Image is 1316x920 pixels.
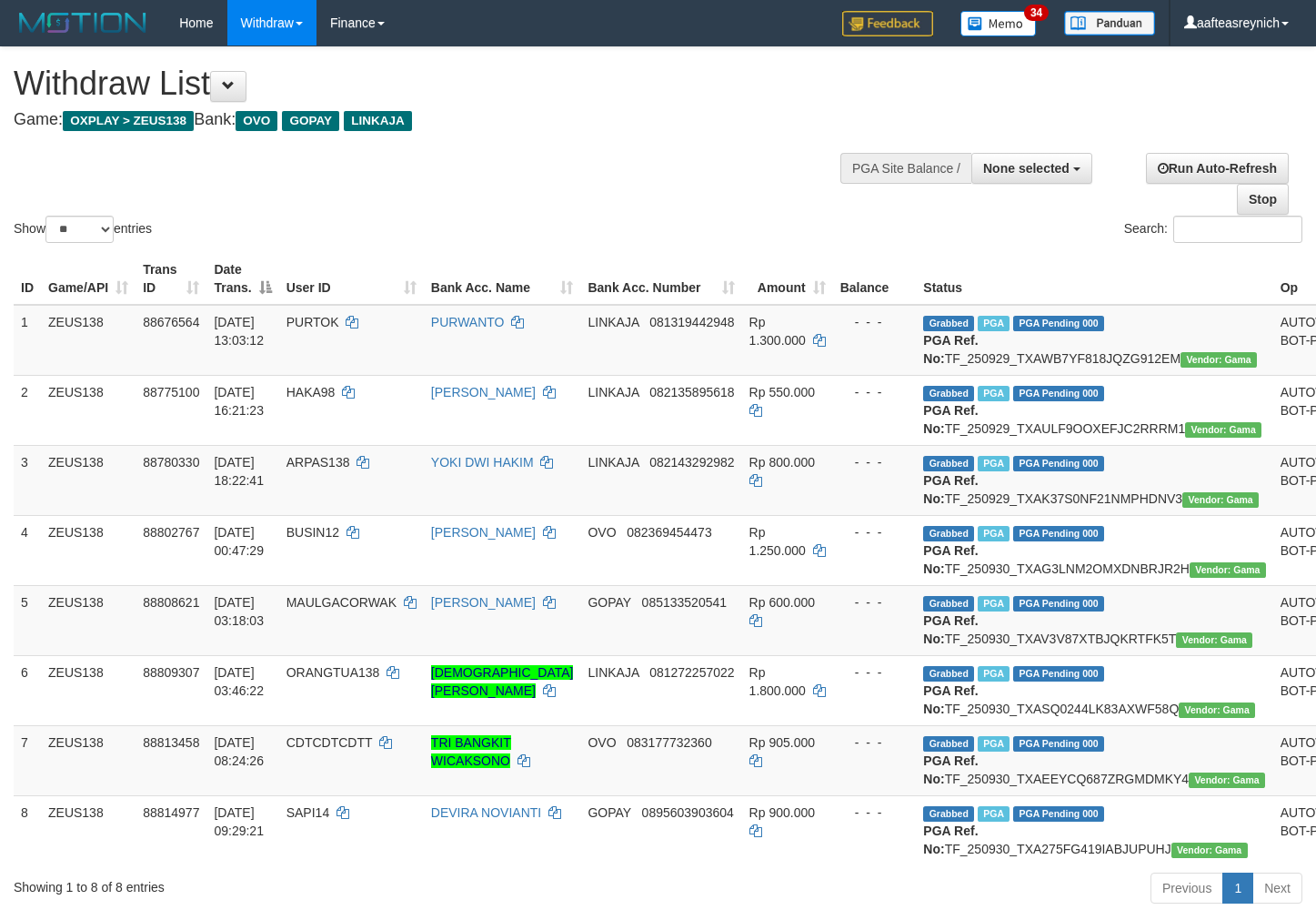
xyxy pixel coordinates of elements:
span: Copy 081319442948 to clipboard [649,315,734,329]
td: 3 [14,445,41,515]
span: Rp 550.000 [749,385,815,399]
td: 8 [14,795,41,865]
span: SAPI14 [286,805,329,820]
span: Vendor URL: https://trx31.1velocity.biz [1180,352,1257,368]
td: TF_250930_TXAEEYCQ687ZRGMDMKY4 [916,725,1272,795]
span: Grabbed [923,596,974,612]
b: PGA Ref. No: [923,613,978,646]
span: CDTCDTCDTT [286,735,373,750]
span: Vendor URL: https://trx31.1velocity.biz [1189,773,1265,788]
td: TF_250930_TXASQ0244LK83AXWF58Q [916,655,1272,725]
span: OXPLAY > ZEUS138 [63,111,194,131]
span: Copy 083177732360 to clipboard [627,735,711,750]
span: PGA Pending [1013,386,1104,401]
td: 5 [14,585,41,655]
td: TF_250929_TXAK37S0NF21NMPHDNV3 [916,445,1272,515]
span: 34 [1024,5,1049,21]
span: Vendor URL: https://trx31.1velocity.biz [1182,492,1259,508]
span: [DATE] 08:24:26 [214,735,264,768]
td: 1 [14,305,41,376]
span: PURTOK [286,315,339,329]
th: Amount: activate to sort column ascending [742,253,833,305]
div: - - - [840,523,909,541]
th: Bank Acc. Number: activate to sort column ascending [580,253,741,305]
span: [DATE] 16:21:23 [214,385,264,418]
span: [DATE] 09:29:21 [214,805,264,838]
span: OVO [588,525,616,540]
span: Grabbed [923,386,974,401]
span: [DATE] 03:18:03 [214,595,264,628]
span: Grabbed [923,736,974,752]
div: - - - [840,663,909,682]
span: Marked by aafsreyleap [978,596,1010,612]
th: Game/API: activate to sort column ascending [41,253,136,305]
div: PGA Site Balance / [840,153,971,184]
a: PURWANTO [431,315,505,329]
a: [PERSON_NAME] [431,385,536,399]
span: GOPAY [588,805,630,820]
b: PGA Ref. No: [923,543,978,576]
span: OVO [236,111,277,131]
a: [PERSON_NAME] [431,525,536,540]
span: [DATE] 03:46:22 [214,665,264,698]
div: - - - [840,733,909,752]
a: 1 [1222,873,1253,904]
span: Grabbed [923,666,974,682]
td: ZEUS138 [41,725,136,795]
a: Previous [1150,873,1223,904]
td: 6 [14,655,41,725]
span: 88780330 [143,455,199,470]
span: PGA Pending [1013,456,1104,471]
span: PGA Pending [1013,596,1104,612]
td: TF_250930_TXA275FG419IABJUPUHJ [916,795,1272,865]
img: panduan.png [1064,11,1155,35]
span: BUSIN12 [286,525,339,540]
span: LINKAJA [344,111,412,131]
span: Vendor URL: https://trx31.1velocity.biz [1176,632,1252,648]
td: ZEUS138 [41,375,136,445]
b: PGA Ref. No: [923,473,978,506]
span: PGA Pending [1013,666,1104,682]
span: Marked by aafnoeunsreypich [978,456,1010,471]
span: LINKAJA [588,315,638,329]
span: None selected [983,161,1070,176]
span: Copy 082369454473 to clipboard [627,525,711,540]
h4: Game: Bank: [14,111,859,129]
div: - - - [840,383,909,401]
span: OVO [588,735,616,750]
a: [PERSON_NAME] [431,595,536,610]
span: Marked by aafsreyleap [978,736,1010,752]
span: Rp 1.250.000 [749,525,806,558]
span: Vendor URL: https://trx31.1velocity.biz [1185,422,1261,438]
input: Search: [1173,216,1302,243]
th: Bank Acc. Name: activate to sort column ascending [424,253,581,305]
span: LINKAJA [588,455,638,470]
span: PGA Pending [1013,526,1104,541]
td: TF_250930_TXAV3V87XTBJQKRTFK5T [916,585,1272,655]
div: - - - [840,804,909,822]
span: Vendor URL: https://trx31.1velocity.biz [1171,843,1248,858]
div: - - - [840,313,909,331]
span: PGA Pending [1013,806,1104,822]
div: - - - [840,593,909,612]
span: Grabbed [923,316,974,331]
td: 7 [14,725,41,795]
td: ZEUS138 [41,445,136,515]
span: LINKAJA [588,665,638,680]
th: Status [916,253,1272,305]
img: MOTION_logo.png [14,9,152,36]
span: 88809307 [143,665,199,680]
b: PGA Ref. No: [923,333,978,366]
span: PGA Pending [1013,736,1104,752]
span: Marked by aafsreyleap [978,666,1010,682]
button: None selected [971,153,1092,184]
span: 88808621 [143,595,199,610]
span: Rp 905.000 [749,735,815,750]
label: Show entries [14,216,152,243]
div: - - - [840,453,909,471]
a: Run Auto-Refresh [1146,153,1289,184]
span: Rp 1.300.000 [749,315,806,348]
span: 88802767 [143,525,199,540]
span: 88676564 [143,315,199,329]
td: TF_250929_TXAULF9OOXEFJC2RRRM1 [916,375,1272,445]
